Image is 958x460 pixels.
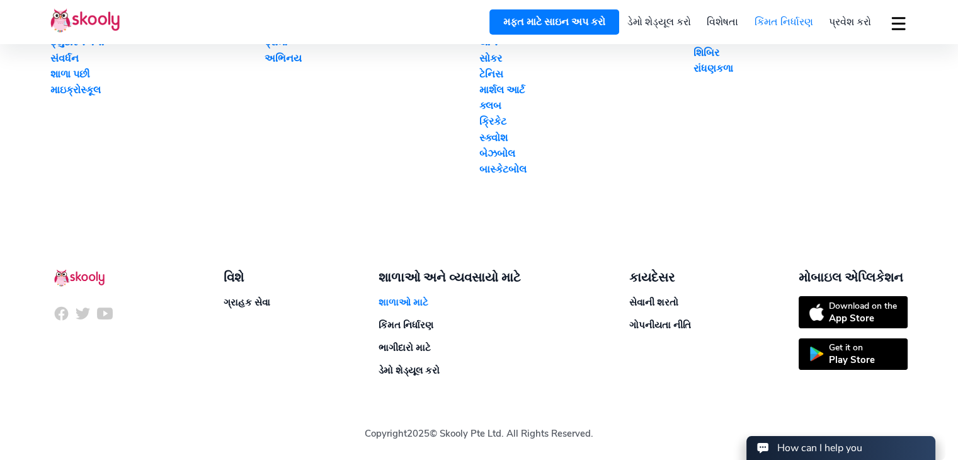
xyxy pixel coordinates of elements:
div: મોબાઇલ એપ્લિકેશન [799,269,908,286]
img: Skooly [54,269,105,287]
a: ક્રિકેટ [479,115,693,129]
div: Get it on [829,342,875,354]
a: શાળા પછી [50,67,265,81]
a: અભિનય [265,52,479,66]
span: કિંમત નિર્ધારણ [755,15,813,29]
a: સોકર [479,52,693,66]
a: શાળાઓ માટે [379,296,428,309]
div: Copyright © Skooly Pte Ltd. All Rights Reserved. [50,377,908,460]
a: સંવર્ધન [50,52,265,66]
a: ડેમો શેડ્યૂલ કરો [379,364,440,377]
a: Download on theApp Store [799,296,908,328]
a: Get it onPlay Store [799,338,908,371]
a: ગ્રાહક સેવા [224,296,270,309]
button: dropdown menu [889,9,908,38]
a: ગોપનીયતા નીતિ [629,319,690,331]
a: વિશેષતા [699,12,746,32]
a: પ્રવેશ કરો [821,12,879,32]
img: icon-appstore [809,304,824,321]
a: કિંમત નિર્ધારણ [746,12,821,32]
img: icon-facebook [54,306,69,321]
a: ડેમો શેડ્યૂલ કરો [619,12,699,32]
img: icon-twitter [75,306,91,321]
a: સ્ક્વોશ [479,131,693,145]
div: કાયદેસર [629,269,690,286]
img: icon-playstore [809,347,824,361]
a: કિંમત નિર્ધારણ [379,319,433,331]
span: 2025 [407,427,430,440]
a: શિબિર [693,46,908,60]
a: માર્શલ આર્ટ [479,83,693,97]
a: રાંધણકળા [693,62,908,76]
span: પ્રવેશ કરો [829,15,871,29]
div: Play Store [829,354,875,366]
a: બેઝબોલ [479,147,693,161]
a: બાસ્કેટબોલ [479,163,693,176]
div: શાળાઓ અને વ્યવસાયો માટે [379,269,521,286]
a: ભાગીદારો માટે [379,342,431,354]
a: માઇક્રોસ્કૂલ [50,83,265,97]
img: Skooly [50,8,120,33]
div: App Store [829,312,897,325]
a: સેવાની શરતો [629,296,678,309]
div: વિશે [224,269,270,286]
div: Download on the [829,300,897,312]
a: મફત માટે સાઇન અપ કરો [489,9,619,35]
a: ક્લબ [479,99,693,113]
a: ટેનિસ [479,67,693,81]
img: icon-youtube [97,306,113,321]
